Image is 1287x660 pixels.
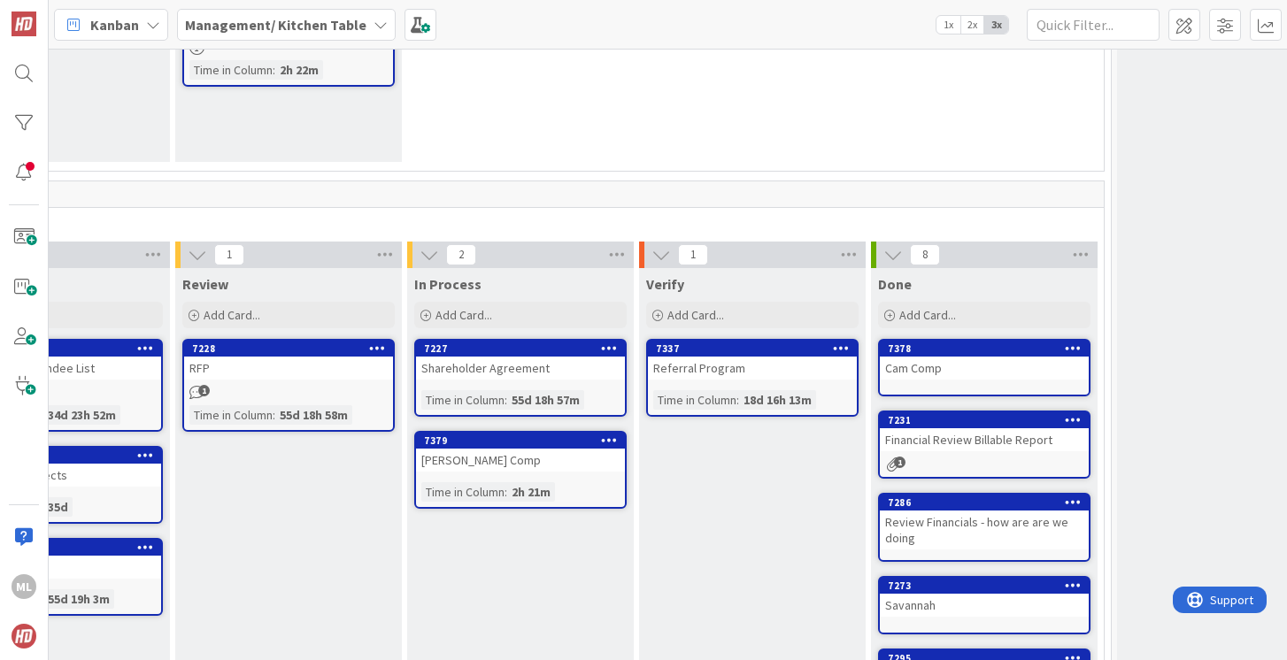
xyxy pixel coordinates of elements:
[43,497,73,517] div: 35d
[198,385,210,396] span: 1
[416,341,625,357] div: 7227
[416,449,625,472] div: [PERSON_NAME] Comp
[880,495,1089,510] div: 7286
[739,390,816,410] div: 18d 16h 13m
[880,594,1089,617] div: Savannah
[894,457,906,468] span: 1
[37,3,81,24] span: Support
[275,405,352,425] div: 55d 18h 58m
[888,579,1089,592] div: 7273
[653,390,736,410] div: Time in Column
[888,414,1089,426] div: 7231
[984,16,1008,34] span: 3x
[184,341,393,380] div: 7228RFP
[648,341,857,357] div: 7337
[646,275,684,293] span: Verify
[880,510,1089,549] div: Review Financials - how are are we doing
[910,244,940,265] span: 8
[1027,9,1160,41] input: Quick Filter...
[273,60,275,80] span: :
[880,578,1089,617] div: 7273Savannah
[507,482,555,502] div: 2h 21m
[12,12,36,36] img: Visit kanbanzone.com
[888,342,1089,355] div: 7378
[275,60,323,80] div: 2h 22m
[12,574,36,599] div: ML
[646,339,859,417] a: 7337Referral ProgramTime in Column:18d 16h 13m
[416,357,625,380] div: Shareholder Agreement
[189,60,273,80] div: Time in Column
[414,339,627,417] a: 7227Shareholder AgreementTime in Column:55d 18h 57m
[880,412,1089,451] div: 7231Financial Review Billable Report
[880,341,1089,380] div: 7378Cam Comp
[878,576,1090,634] a: 7273Savannah
[878,411,1090,479] a: 7231Financial Review Billable Report
[888,496,1089,509] div: 7286
[667,307,724,323] span: Add Card...
[273,405,275,425] span: :
[878,275,912,293] span: Done
[182,339,395,432] a: 7228RFPTime in Column:55d 18h 58m
[421,390,505,410] div: Time in Column
[424,434,625,447] div: 7379
[182,275,228,293] span: Review
[204,307,260,323] span: Add Card...
[880,341,1089,357] div: 7378
[12,624,36,648] img: avatar
[416,433,625,472] div: 7379[PERSON_NAME] Comp
[678,244,708,265] span: 1
[880,357,1089,380] div: Cam Comp
[184,357,393,380] div: RFP
[656,342,857,355] div: 7337
[507,390,584,410] div: 55d 18h 57m
[878,493,1090,562] a: 7286Review Financials - how are are we doing
[899,307,956,323] span: Add Card...
[960,16,984,34] span: 2x
[435,307,492,323] span: Add Card...
[505,390,507,410] span: :
[43,405,120,425] div: 34d 23h 52m
[189,405,273,425] div: Time in Column
[880,428,1089,451] div: Financial Review Billable Report
[424,342,625,355] div: 7227
[736,390,739,410] span: :
[880,412,1089,428] div: 7231
[184,341,393,357] div: 7228
[416,433,625,449] div: 7379
[185,16,366,34] b: Management/ Kitchen Table
[192,342,393,355] div: 7228
[416,341,625,380] div: 7227Shareholder Agreement
[505,482,507,502] span: :
[421,482,505,502] div: Time in Column
[214,244,244,265] span: 1
[880,578,1089,594] div: 7273
[90,14,139,35] span: Kanban
[414,431,627,509] a: 7379[PERSON_NAME] CompTime in Column:2h 21m
[878,339,1090,396] a: 7378Cam Comp
[43,589,114,609] div: 55d 19h 3m
[936,16,960,34] span: 1x
[414,275,482,293] span: In Process
[648,357,857,380] div: Referral Program
[648,341,857,380] div: 7337Referral Program
[446,244,476,265] span: 2
[880,495,1089,549] div: 7286Review Financials - how are are we doing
